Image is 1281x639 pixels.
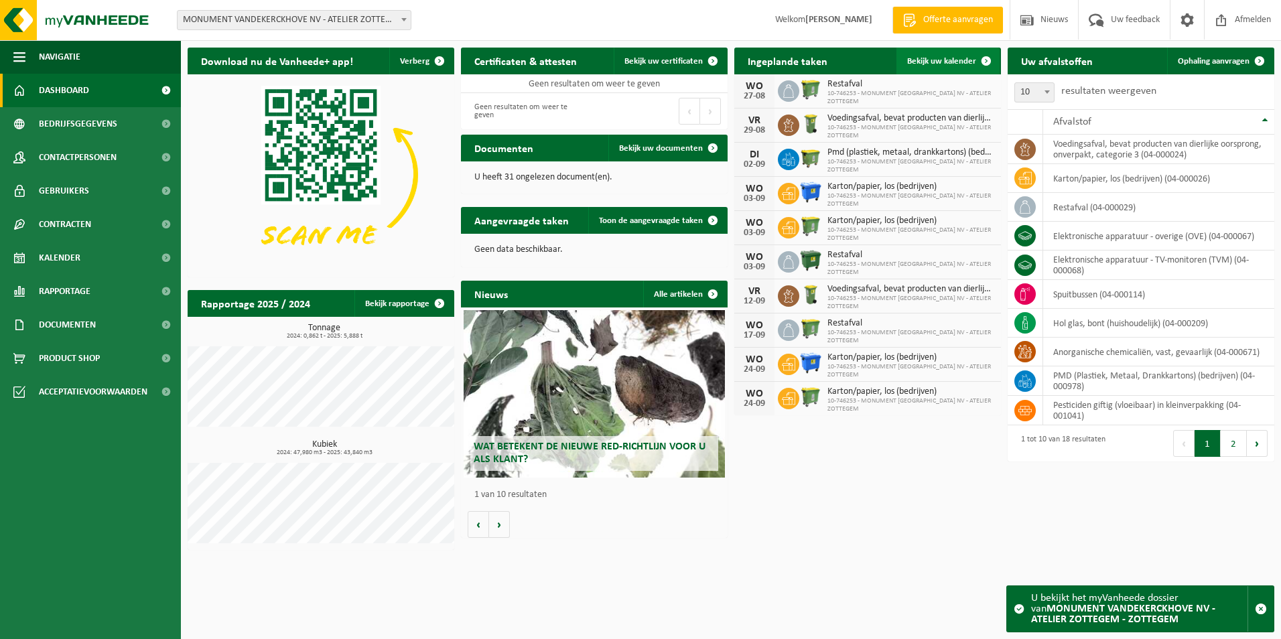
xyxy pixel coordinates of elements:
[827,284,994,295] span: Voedingsafval, bevat producten van dierlijke oorsprong, onverpakt, categorie 3
[1043,135,1274,164] td: voedingsafval, bevat producten van dierlijke oorsprong, onverpakt, categorie 3 (04-000024)
[805,15,872,25] strong: [PERSON_NAME]
[1178,57,1250,66] span: Ophaling aanvragen
[827,261,994,277] span: 10-746253 - MONUMENT [GEOGRAPHIC_DATA] NV - ATELIER ZOTTEGEM
[827,250,994,261] span: Restafval
[827,318,994,329] span: Restafval
[827,397,994,413] span: 10-746253 - MONUMENT [GEOGRAPHIC_DATA] NV - ATELIER ZOTTEGEM
[588,207,726,234] a: Toon de aangevraagde taken
[741,354,768,365] div: WO
[799,352,822,374] img: WB-1100-HPE-BE-01
[741,126,768,135] div: 29-08
[1008,48,1106,74] h2: Uw afvalstoffen
[1043,251,1274,280] td: elektronische apparatuur - TV-monitoren (TVM) (04-000068)
[1043,366,1274,396] td: PMD (Plastiek, Metaal, Drankkartons) (bedrijven) (04-000978)
[39,74,89,107] span: Dashboard
[827,216,994,226] span: Karton/papier, los (bedrijven)
[1043,309,1274,338] td: hol glas, bont (huishoudelijk) (04-000209)
[1043,193,1274,222] td: restafval (04-000029)
[1247,430,1268,457] button: Next
[741,115,768,126] div: VR
[39,208,91,241] span: Contracten
[827,363,994,379] span: 10-746253 - MONUMENT [GEOGRAPHIC_DATA] NV - ATELIER ZOTTEGEM
[799,283,822,306] img: WB-0140-HPE-GN-50
[39,174,89,208] span: Gebruikers
[700,98,721,125] button: Next
[827,113,994,124] span: Voedingsafval, bevat producten van dierlijke oorsprong, onverpakt, categorie 3
[741,81,768,92] div: WO
[827,182,994,192] span: Karton/papier, los (bedrijven)
[474,490,721,500] p: 1 van 10 resultaten
[827,158,994,174] span: 10-746253 - MONUMENT [GEOGRAPHIC_DATA] NV - ATELIER ZOTTEGEM
[194,440,454,456] h3: Kubiek
[741,320,768,331] div: WO
[799,249,822,272] img: WB-1100-HPE-GN-01
[461,281,521,307] h2: Nieuws
[1173,430,1195,457] button: Previous
[896,48,1000,74] a: Bekijk uw kalender
[474,173,714,182] p: U heeft 31 ongelezen document(en).
[827,226,994,242] span: 10-746253 - MONUMENT [GEOGRAPHIC_DATA] NV - ATELIER ZOTTEGEM
[1043,396,1274,425] td: pesticiden giftig (vloeibaar) in kleinverpakking (04-001041)
[608,135,726,161] a: Bekijk uw documenten
[489,511,510,538] button: Volgende
[741,365,768,374] div: 24-09
[354,290,453,317] a: Bekijk rapportage
[194,324,454,340] h3: Tonnage
[619,144,703,153] span: Bekijk uw documenten
[178,11,411,29] span: MONUMENT VANDEKERCKHOVE NV - ATELIER ZOTTEGEM - ZOTTEGEM
[799,386,822,409] img: WB-0770-HPE-GN-50
[741,194,768,204] div: 03-09
[614,48,726,74] a: Bekijk uw certificaten
[194,333,454,340] span: 2024: 0,862 t - 2025: 5,888 t
[827,192,994,208] span: 10-746253 - MONUMENT [GEOGRAPHIC_DATA] NV - ATELIER ZOTTEGEM
[643,281,726,307] a: Alle artikelen
[389,48,453,74] button: Verberg
[1031,603,1215,625] strong: MONUMENT VANDEKERCKHOVE NV - ATELIER ZOTTEGEM - ZOTTEGEM
[39,141,117,174] span: Contactpersonen
[1221,430,1247,457] button: 2
[1014,429,1105,458] div: 1 tot 10 van 18 resultaten
[468,511,489,538] button: Vorige
[827,147,994,158] span: Pmd (plastiek, metaal, drankkartons) (bedrijven)
[461,207,582,233] h2: Aangevraagde taken
[1043,164,1274,193] td: karton/papier, los (bedrijven) (04-000026)
[741,160,768,169] div: 02-09
[741,252,768,263] div: WO
[892,7,1003,33] a: Offerte aanvragen
[177,10,411,30] span: MONUMENT VANDEKERCKHOVE NV - ATELIER ZOTTEGEM - ZOTTEGEM
[741,286,768,297] div: VR
[624,57,703,66] span: Bekijk uw certificaten
[461,48,590,74] h2: Certificaten & attesten
[920,13,996,27] span: Offerte aanvragen
[1015,83,1054,102] span: 10
[461,135,547,161] h2: Documenten
[799,78,822,101] img: WB-0770-HPE-GN-50
[1043,222,1274,251] td: elektronische apparatuur - overige (OVE) (04-000067)
[474,441,705,465] span: Wat betekent de nieuwe RED-richtlijn voor u als klant?
[907,57,976,66] span: Bekijk uw kalender
[741,184,768,194] div: WO
[39,107,117,141] span: Bedrijfsgegevens
[799,113,822,135] img: WB-0140-HPE-GN-50
[1043,338,1274,366] td: anorganische chemicaliën, vast, gevaarlijk (04-000671)
[39,308,96,342] span: Documenten
[468,96,588,126] div: Geen resultaten om weer te geven
[827,329,994,345] span: 10-746253 - MONUMENT [GEOGRAPHIC_DATA] NV - ATELIER ZOTTEGEM
[39,275,90,308] span: Rapportage
[39,40,80,74] span: Navigatie
[799,147,822,169] img: WB-1100-HPE-GN-50
[188,290,324,316] h2: Rapportage 2025 / 2024
[188,74,454,275] img: Download de VHEPlus App
[1014,82,1055,102] span: 10
[827,79,994,90] span: Restafval
[1195,430,1221,457] button: 1
[1043,280,1274,309] td: spuitbussen (04-000114)
[741,92,768,101] div: 27-08
[1031,586,1248,632] div: U bekijkt het myVanheede dossier van
[39,375,147,409] span: Acceptatievoorwaarden
[39,342,100,375] span: Product Shop
[827,386,994,397] span: Karton/papier, los (bedrijven)
[1167,48,1273,74] a: Ophaling aanvragen
[741,297,768,306] div: 12-09
[741,228,768,238] div: 03-09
